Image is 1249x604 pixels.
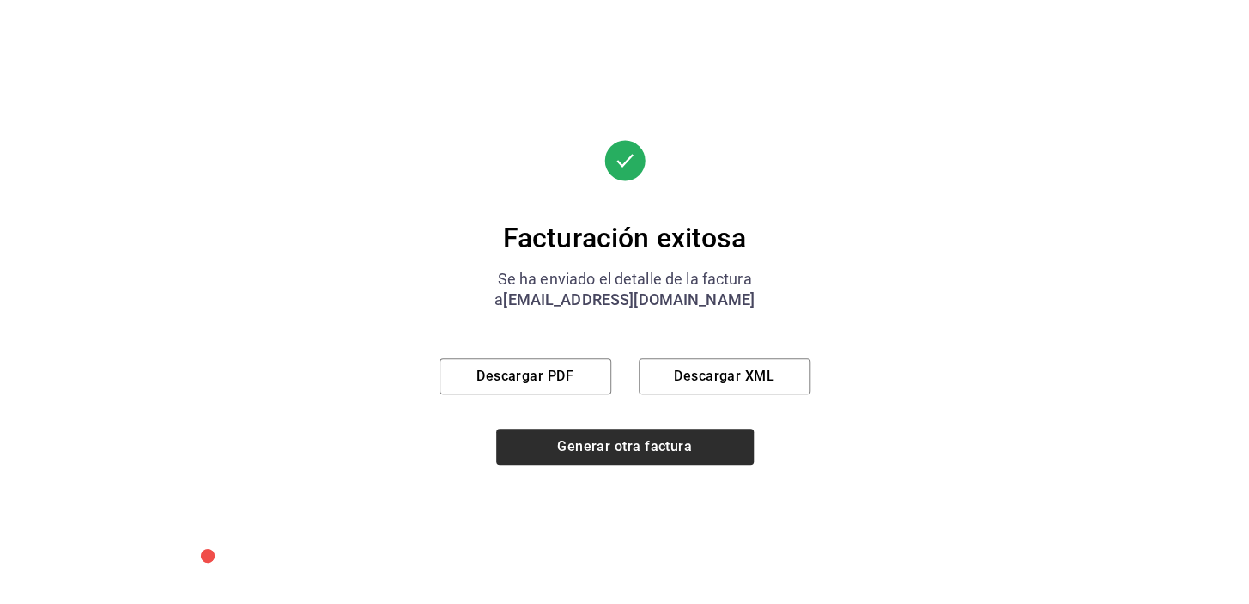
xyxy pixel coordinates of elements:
button: Generar otra factura [496,429,754,465]
span: [EMAIL_ADDRESS][DOMAIN_NAME] [503,290,755,308]
button: Descargar XML [639,358,810,394]
div: a [440,290,810,310]
div: Se ha enviado el detalle de la factura [440,269,810,290]
button: Descargar PDF [440,358,611,394]
div: Facturación exitosa [440,221,810,255]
